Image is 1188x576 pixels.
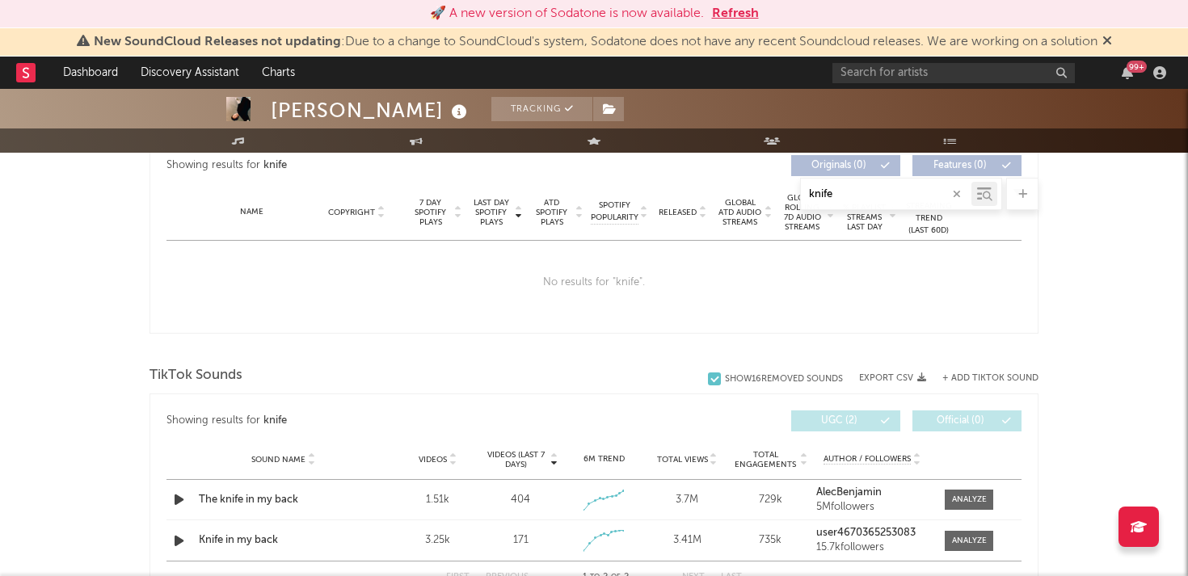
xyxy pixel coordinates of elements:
[816,487,929,498] a: AlecBenjamin
[816,502,929,513] div: 5M followers
[199,492,368,508] a: The knife in my back
[150,366,242,385] span: TikTok Sounds
[52,57,129,89] a: Dashboard
[419,455,447,465] span: Videos
[650,532,725,549] div: 3.41M
[530,198,573,227] span: ATD Spotify Plays
[912,410,1022,431] button: Official(0)
[199,532,368,549] a: Knife in my back
[733,492,808,508] div: 729k
[725,374,843,385] div: Show 16 Removed Sounds
[733,450,798,469] span: Total Engagements
[328,208,375,217] span: Copyright
[470,198,512,227] span: Last Day Spotify Plays
[513,532,529,549] div: 171
[199,206,305,218] div: Name
[832,63,1075,83] input: Search for artists
[409,198,452,227] span: 7 Day Spotify Plays
[791,410,900,431] button: UGC(2)
[816,542,929,553] div: 15.7k followers
[923,416,997,426] span: Official ( 0 )
[923,161,997,170] span: Features ( 0 )
[251,57,306,89] a: Charts
[718,198,762,227] span: Global ATD Audio Streams
[94,36,341,48] span: New SoundCloud Releases not updating
[1122,66,1133,79] button: 99+
[483,450,549,469] span: Videos (last 7 days)
[802,416,876,426] span: UGC ( 2 )
[657,455,708,465] span: Total Views
[904,188,953,237] div: Global Streaming Trend (Last 60D)
[816,528,916,538] strong: user4670365253083
[926,374,1038,383] button: + Add TikTok Sound
[842,193,887,232] span: Estimated % Playlist Streams Last Day
[491,97,592,121] button: Tracking
[166,155,594,176] div: Showing results for
[912,155,1022,176] button: Features(0)
[166,410,594,431] div: Showing results for
[271,97,471,124] div: [PERSON_NAME]
[942,374,1038,383] button: + Add TikTok Sound
[1127,61,1147,73] div: 99 +
[824,454,911,465] span: Author / Followers
[251,455,305,465] span: Sound Name
[567,453,642,465] div: 6M Trend
[650,492,725,508] div: 3.7M
[129,57,251,89] a: Discovery Assistant
[1102,36,1112,48] span: Dismiss
[733,532,808,549] div: 735k
[430,4,704,23] div: 🚀 A new version of Sodatone is now available.
[263,411,287,431] div: knife
[780,193,824,232] span: Global Rolling 7D Audio Streams
[591,200,638,224] span: Spotify Popularity
[791,155,900,176] button: Originals(0)
[816,487,882,498] strong: AlecBenjamin
[263,156,287,175] div: knife
[511,492,530,508] div: 404
[400,532,475,549] div: 3.25k
[816,528,929,539] a: user4670365253083
[802,161,876,170] span: Originals ( 0 )
[400,492,475,508] div: 1.51k
[801,188,971,201] input: Search by song name or URL
[712,4,759,23] button: Refresh
[94,36,1097,48] span: : Due to a change to SoundCloud's system, Sodatone does not have any recent Soundcloud releases. ...
[859,373,926,383] button: Export CSV
[166,241,1022,325] div: No results for " knife ".
[659,208,697,217] span: Released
